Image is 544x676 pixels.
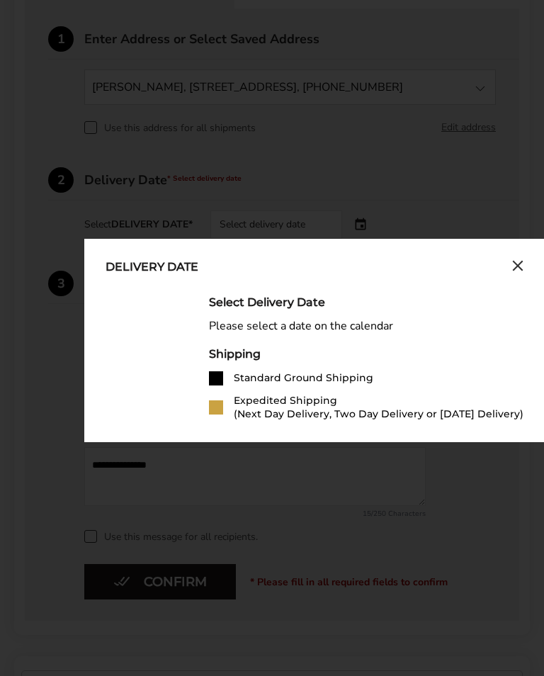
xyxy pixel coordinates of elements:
div: Shipping [209,347,523,361]
div: Expedited Shipping (Next Day Delivery, Two Day Delivery or [DATE] Delivery) [234,394,523,421]
div: Please select a date on the calendar [209,320,523,333]
button: Close calendar [512,260,523,276]
div: Select Delivery Date [209,295,523,309]
div: Standard Ground Shipping [234,371,373,385]
div: Delivery Date [106,260,198,276]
